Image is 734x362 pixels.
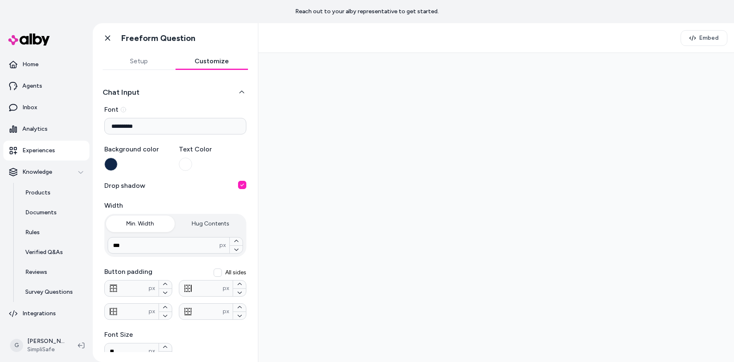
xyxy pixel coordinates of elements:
[5,332,71,359] button: G[PERSON_NAME]SimpliSafe
[176,53,248,70] button: Customize
[106,216,175,232] button: Min. Width
[22,168,52,176] p: Knowledge
[104,330,172,340] label: Font Size
[104,181,145,191] label: Drop shadow
[25,268,47,276] p: Reviews
[104,201,246,211] label: Width
[3,119,89,139] a: Analytics
[3,98,89,117] a: Inbox
[179,144,247,154] label: Text Color
[17,262,89,282] a: Reviews
[3,162,89,182] button: Knowledge
[295,7,439,16] p: Reach out to your alby representative to get started.
[22,146,55,155] p: Experiences
[17,242,89,262] a: Verified Q&As
[25,228,40,237] p: Rules
[149,284,155,292] span: px
[3,141,89,161] a: Experiences
[149,307,155,316] span: px
[225,269,246,277] span: All sides
[17,282,89,302] a: Survey Questions
[25,288,73,296] p: Survey Questions
[699,34,719,42] span: Embed
[104,105,246,115] label: Font
[121,33,195,43] h1: Freeform Question
[22,82,42,90] p: Agents
[27,345,65,354] span: SimpliSafe
[176,216,245,232] button: Hug Contents
[17,183,89,203] a: Products
[22,103,37,112] p: Inbox
[103,86,248,98] button: Chat Input
[223,307,229,316] span: px
[219,241,226,249] span: px
[10,339,23,352] span: G
[214,269,222,277] button: All sides
[149,347,155,355] span: px
[103,53,176,70] button: Setup
[17,203,89,223] a: Documents
[25,248,63,257] p: Verified Q&As
[22,125,48,133] p: Analytics
[27,337,65,345] p: [PERSON_NAME]
[223,284,229,292] span: px
[104,144,172,154] label: Background color
[104,267,246,277] label: Button padding
[17,223,89,242] a: Rules
[3,55,89,74] a: Home
[8,34,50,46] img: alby Logo
[3,304,89,324] a: Integrations
[25,189,51,197] p: Products
[25,209,57,217] p: Documents
[681,30,727,46] button: Embed
[22,60,39,69] p: Home
[22,309,56,318] p: Integrations
[3,76,89,96] a: Agents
